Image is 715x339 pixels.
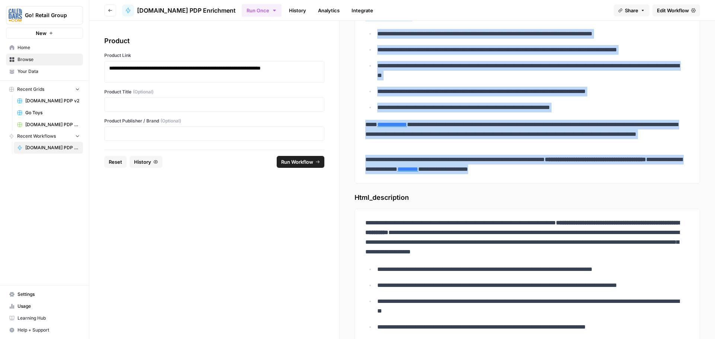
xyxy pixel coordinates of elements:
[25,97,80,104] span: [DOMAIN_NAME] PDP v2
[18,291,80,298] span: Settings
[104,156,127,168] button: Reset
[18,44,80,51] span: Home
[14,142,83,154] a: [DOMAIN_NAME] PDP Enrichment
[652,4,700,16] a: Edit Workflow
[18,327,80,333] span: Help + Support
[281,158,313,166] span: Run Workflow
[6,84,83,95] button: Recent Grids
[6,300,83,312] a: Usage
[104,52,324,59] label: Product Link
[614,4,649,16] button: Share
[6,6,83,25] button: Workspace: Go! Retail Group
[134,158,151,166] span: History
[625,7,638,14] span: Share
[18,68,80,75] span: Your Data
[657,7,689,14] span: Edit Workflow
[17,133,56,140] span: Recent Workflows
[25,121,80,128] span: [DOMAIN_NAME] PDP Enrichment Grid
[161,118,181,124] span: (Optional)
[133,89,153,95] span: (Optional)
[314,4,344,16] a: Analytics
[25,12,70,19] span: Go! Retail Group
[18,315,80,322] span: Learning Hub
[6,312,83,324] a: Learning Hub
[355,192,700,203] span: Html_description
[137,6,236,15] span: [DOMAIN_NAME] PDP Enrichment
[14,119,83,131] a: [DOMAIN_NAME] PDP Enrichment Grid
[109,158,122,166] span: Reset
[277,156,324,168] button: Run Workflow
[104,36,324,46] div: Product
[36,29,47,37] span: New
[25,109,80,116] span: Go Toys
[6,288,83,300] a: Settings
[14,107,83,119] a: Go Toys
[104,89,324,95] label: Product Title
[6,131,83,142] button: Recent Workflows
[6,65,83,77] a: Your Data
[6,28,83,39] button: New
[18,56,80,63] span: Browse
[6,42,83,54] a: Home
[14,95,83,107] a: [DOMAIN_NAME] PDP v2
[242,4,282,17] button: Run Once
[122,4,236,16] a: [DOMAIN_NAME] PDP Enrichment
[347,4,378,16] a: Integrate
[18,303,80,310] span: Usage
[9,9,22,22] img: Go! Retail Group Logo
[17,86,44,93] span: Recent Grids
[25,144,80,151] span: [DOMAIN_NAME] PDP Enrichment
[104,118,324,124] label: Product Publisher / Brand
[6,324,83,336] button: Help + Support
[285,4,311,16] a: History
[6,54,83,65] a: Browse
[130,156,162,168] button: History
